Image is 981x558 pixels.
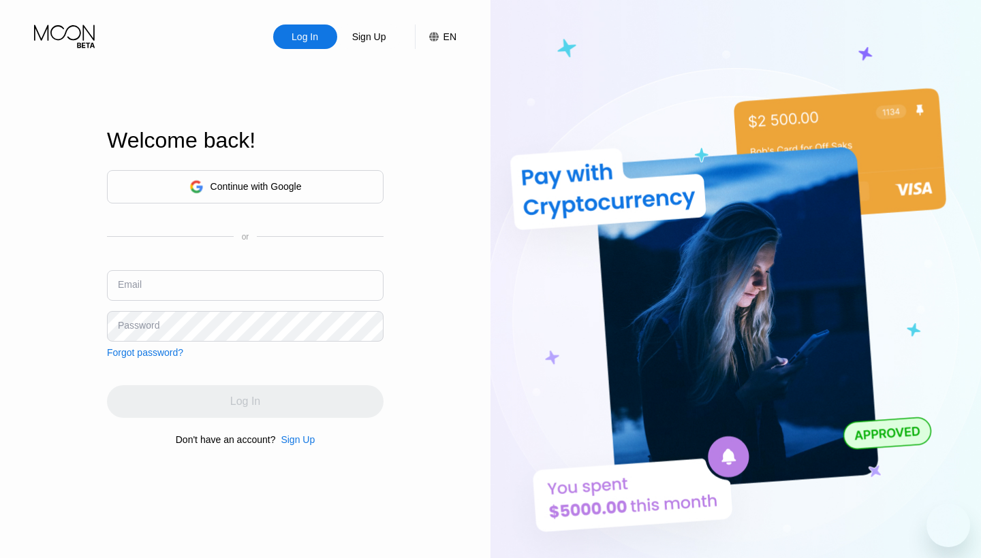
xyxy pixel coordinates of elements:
div: Sign Up [281,434,315,445]
div: Don't have an account? [176,434,276,445]
div: Forgot password? [107,347,183,358]
div: Sign Up [275,434,315,445]
iframe: Button to launch messaging window [926,504,970,547]
div: Continue with Google [107,170,384,203]
div: Log In [290,30,320,44]
div: Password [118,320,159,331]
div: EN [443,31,456,42]
div: Sign Up [337,24,401,49]
div: EN [415,24,456,49]
div: Sign Up [351,30,388,44]
div: Continue with Google [211,181,302,192]
div: Email [118,279,142,290]
div: Log In [273,24,337,49]
div: Welcome back! [107,128,384,153]
div: or [242,232,249,242]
